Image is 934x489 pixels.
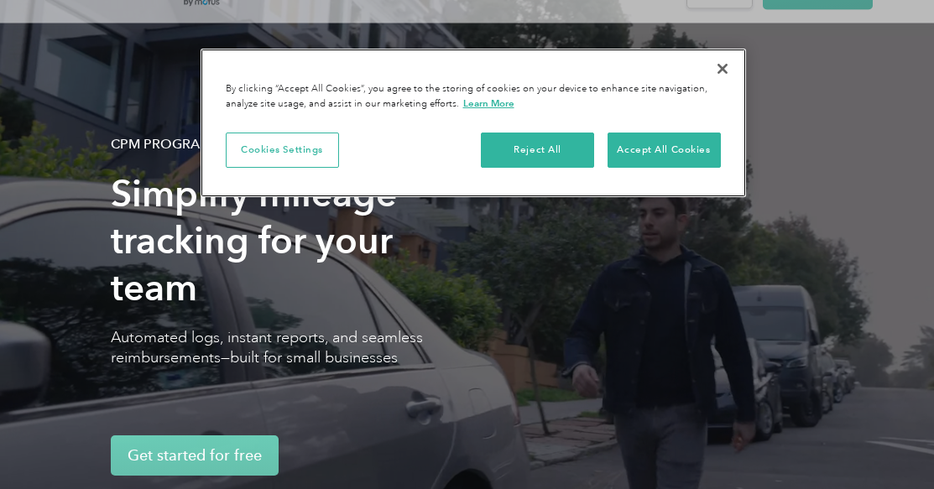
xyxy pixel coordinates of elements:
[481,133,594,168] button: Reject All
[226,82,721,112] div: By clicking “Accept All Cookies”, you agree to the storing of cookies on your device to enhance s...
[201,49,746,197] div: Privacy
[608,133,721,168] button: Accept All Cookies
[226,133,339,168] button: Cookies Settings
[463,97,514,109] a: More information about your privacy, opens in a new tab
[201,49,746,197] div: Cookie banner
[704,50,741,87] button: Close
